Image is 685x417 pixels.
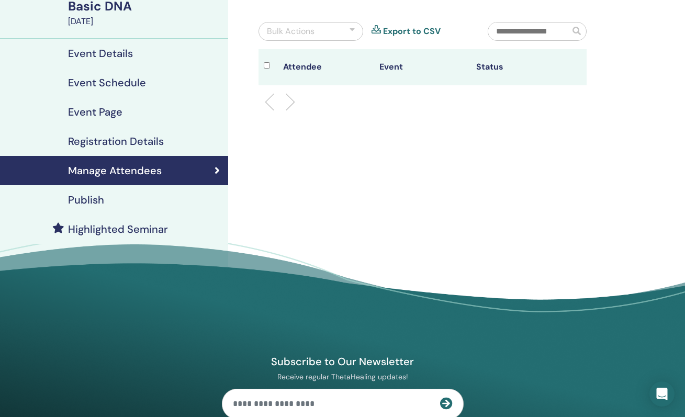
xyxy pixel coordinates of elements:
h4: Highlighted Seminar [68,223,168,235]
div: Open Intercom Messenger [649,381,675,407]
th: Event [374,49,470,85]
h4: Event Schedule [68,76,146,89]
th: Status [471,49,567,85]
h4: Publish [68,194,104,206]
th: Attendee [278,49,374,85]
h4: Manage Attendees [68,164,162,177]
h4: Subscribe to Our Newsletter [222,355,464,368]
h4: Event Details [68,47,133,60]
div: [DATE] [68,15,222,28]
div: Bulk Actions [267,25,315,38]
h4: Event Page [68,106,122,118]
a: Export to CSV [383,25,441,38]
h4: Registration Details [68,135,164,148]
p: Receive regular ThetaHealing updates! [222,372,464,381]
